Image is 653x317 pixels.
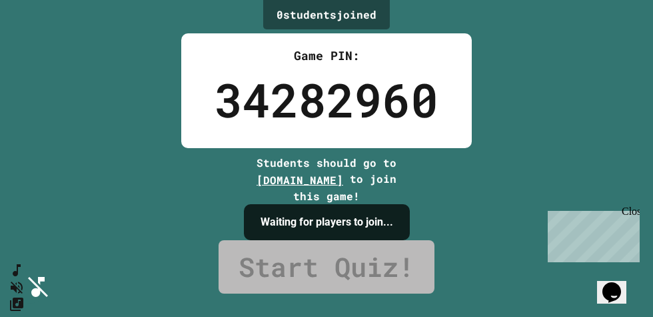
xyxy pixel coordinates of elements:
button: Change Music [9,296,25,312]
iframe: chat widget [542,206,640,262]
div: Students should go to to join this game! [243,155,410,204]
button: Unmute music [9,279,25,296]
div: 34282960 [215,65,438,135]
div: Chat with us now!Close [5,5,92,85]
a: Start Quiz! [219,240,434,294]
iframe: chat widget [597,264,640,304]
button: SpeedDial basic example [9,262,25,279]
span: [DOMAIN_NAME] [257,173,343,187]
div: Game PIN: [215,47,438,65]
h4: Waiting for players to join... [261,214,393,230]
